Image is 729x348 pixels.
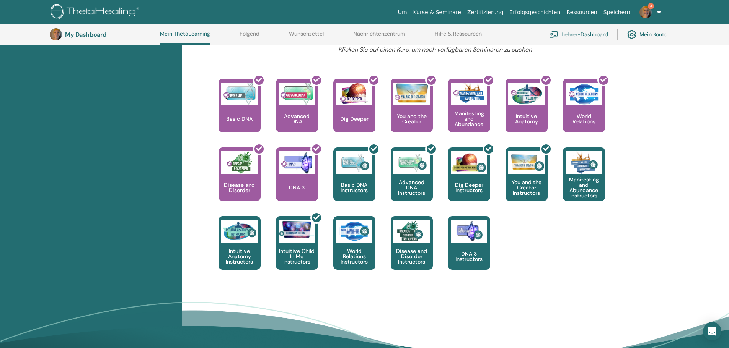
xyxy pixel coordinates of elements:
p: World Relations Instructors [333,248,375,264]
img: logo.png [51,4,142,21]
a: Advanced DNA Instructors Advanced DNA Instructors [391,147,433,216]
a: Intuitive Child In Me Instructors Intuitive Child In Me Instructors [276,216,318,285]
p: Manifesting and Abundance Instructors [563,177,605,198]
img: World Relations [566,83,602,105]
p: Basic DNA Instructors [333,182,375,193]
p: Advanced DNA Instructors [391,180,433,196]
div: Open Intercom Messenger [703,322,721,340]
p: Dig Deeper [337,116,372,121]
a: Disease and Disorder Disease and Disorder [219,147,261,216]
img: Intuitive Child In Me Instructors [279,220,315,239]
p: Disease and Disorder [219,182,261,193]
h3: My Dashboard [65,31,142,38]
a: World Relations Instructors World Relations Instructors [333,216,375,285]
a: Manifesting and Abundance Instructors Manifesting and Abundance Instructors [563,147,605,216]
a: Ressourcen [563,5,600,19]
img: Intuitive Anatomy Instructors [221,220,258,243]
a: Basic DNA Basic DNA [219,79,261,147]
img: Dig Deeper [336,83,372,105]
a: DNA 3 DNA 3 [276,147,318,216]
p: Manifesting and Abundance [448,111,490,127]
a: Basic DNA Instructors Basic DNA Instructors [333,147,375,216]
p: Dig Deeper Instructors [448,182,490,193]
a: Mein ThetaLearning [160,31,210,45]
a: Folgend [240,31,259,43]
a: Lehrer-Dashboard [549,26,608,43]
img: Advanced DNA Instructors [393,151,430,174]
a: Dig Deeper Dig Deeper [333,79,375,147]
img: Dig Deeper Instructors [451,151,487,174]
p: Intuitive Child In Me Instructors [276,248,318,264]
span: 3 [648,3,654,9]
p: Intuitive Anatomy Instructors [219,248,261,264]
p: Advanced DNA [276,113,318,124]
img: Manifesting and Abundance [451,83,487,105]
a: Mein Konto [627,26,667,43]
img: default.jpg [639,6,652,18]
img: Basic DNA [221,83,258,105]
img: Basic DNA Instructors [336,151,372,174]
a: Nachrichtenzentrum [353,31,405,43]
a: DNA 3 Instructors DNA 3 Instructors [448,216,490,285]
a: Manifesting and Abundance Manifesting and Abundance [448,79,490,147]
img: default.jpg [50,28,62,40]
img: You and the Creator Instructors [508,151,545,174]
p: World Relations [563,113,605,124]
img: Advanced DNA [279,83,315,105]
a: Erfolgsgeschichten [506,5,563,19]
img: Disease and Disorder Instructors [393,220,430,243]
a: Intuitive Anatomy Instructors Intuitive Anatomy Instructors [219,216,261,285]
a: You and the Creator You and the Creator [391,79,433,147]
a: Um [395,5,410,19]
p: Klicken Sie auf einen Kurs, um nach verfügbaren Seminaren zu suchen [252,45,618,54]
img: chalkboard-teacher.svg [549,31,558,38]
a: Intuitive Anatomy Intuitive Anatomy [506,79,548,147]
p: You and the Creator [391,113,433,124]
a: Dig Deeper Instructors Dig Deeper Instructors [448,147,490,216]
img: cog.svg [627,28,636,41]
a: Zertifizierung [464,5,506,19]
a: Kurse & Seminare [410,5,464,19]
a: World Relations World Relations [563,79,605,147]
p: Intuitive Anatomy [506,113,548,124]
img: World Relations Instructors [336,220,372,243]
p: Disease and Disorder Instructors [391,248,433,264]
a: Hilfe & Ressourcen [435,31,482,43]
a: Speichern [600,5,633,19]
p: DNA 3 Instructors [448,251,490,262]
img: DNA 3 Instructors [451,220,487,243]
a: Disease and Disorder Instructors Disease and Disorder Instructors [391,216,433,285]
img: DNA 3 [279,151,315,174]
a: Wunschzettel [289,31,324,43]
img: Manifesting and Abundance Instructors [566,151,602,174]
img: Intuitive Anatomy [508,83,545,105]
a: You and the Creator Instructors You and the Creator Instructors [506,147,548,216]
img: You and the Creator [393,83,430,104]
img: Disease and Disorder [221,151,258,174]
a: Advanced DNA Advanced DNA [276,79,318,147]
p: You and the Creator Instructors [506,180,548,196]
